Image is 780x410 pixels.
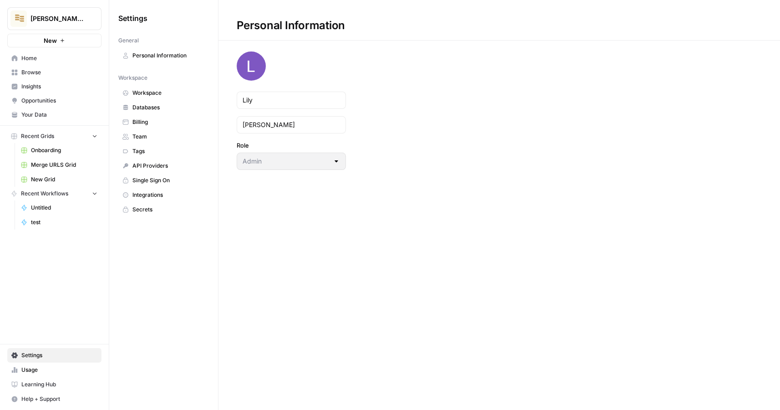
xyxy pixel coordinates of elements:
[132,133,205,141] span: Team
[31,146,97,154] span: Onboarding
[21,380,97,389] span: Learning Hub
[132,176,205,184] span: Single Sign On
[17,158,101,172] a: Merge URLS Grid
[132,205,205,214] span: Secrets
[7,34,101,47] button: New
[118,48,209,63] a: Personal Information
[132,118,205,126] span: Billing
[118,144,209,159] a: Tags
[31,218,97,226] span: test
[7,187,101,200] button: Recent Workflows
[17,172,101,187] a: New Grid
[118,115,209,129] a: Billing
[10,10,27,27] img: Lily's AirCraft Logo
[118,74,147,82] span: Workspace
[237,141,346,150] label: Role
[31,161,97,169] span: Merge URLS Grid
[7,129,101,143] button: Recent Grids
[7,363,101,377] a: Usage
[132,103,205,112] span: Databases
[237,51,266,81] img: avatar
[7,93,101,108] a: Opportunities
[31,204,97,212] span: Untitled
[21,132,54,140] span: Recent Grids
[118,173,209,188] a: Single Sign On
[7,392,101,406] button: Help + Support
[7,65,101,80] a: Browse
[132,51,205,60] span: Personal Information
[21,68,97,77] span: Browse
[132,147,205,155] span: Tags
[7,79,101,94] a: Insights
[21,111,97,119] span: Your Data
[21,366,97,374] span: Usage
[218,18,363,33] div: Personal Information
[118,86,209,100] a: Workspace
[132,162,205,170] span: API Providers
[17,215,101,230] a: test
[118,100,209,115] a: Databases
[118,129,209,144] a: Team
[21,82,97,91] span: Insights
[118,13,147,24] span: Settings
[118,36,139,45] span: General
[44,36,57,45] span: New
[31,175,97,184] span: New Grid
[7,7,101,30] button: Workspace: Lily's AirCraft
[21,54,97,62] span: Home
[21,395,97,403] span: Help + Support
[7,348,101,363] a: Settings
[7,108,101,122] a: Your Data
[17,143,101,158] a: Onboarding
[132,191,205,199] span: Integrations
[21,97,97,105] span: Opportunities
[118,159,209,173] a: API Providers
[7,377,101,392] a: Learning Hub
[118,188,209,202] a: Integrations
[21,190,68,198] span: Recent Workflows
[7,51,101,66] a: Home
[17,200,101,215] a: Untitled
[118,202,209,217] a: Secrets
[30,14,86,23] span: [PERSON_NAME]'s AirCraft
[21,351,97,359] span: Settings
[132,89,205,97] span: Workspace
